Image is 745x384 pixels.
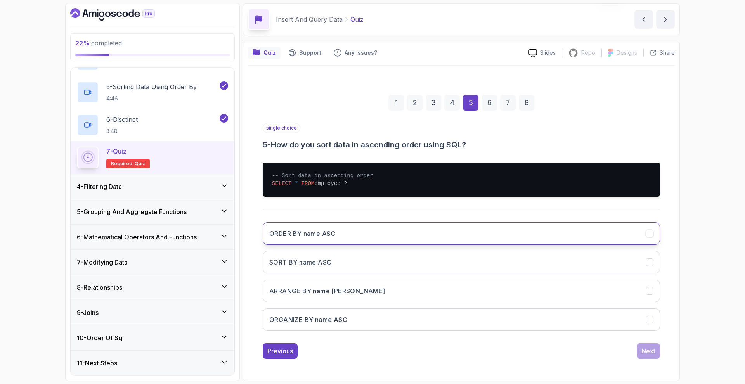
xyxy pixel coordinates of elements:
[77,232,197,242] h3: 6 - Mathematical Operators And Functions
[581,49,595,57] p: Repo
[269,229,336,238] h3: ORDER BY name ASC
[660,49,675,57] p: Share
[272,173,373,179] span: -- Sort data in ascending order
[71,199,234,224] button: 5-Grouping And Aggregate Functions
[106,82,197,92] p: 5 - Sorting Data Using Order By
[407,95,423,111] div: 2
[634,10,653,29] button: previous content
[263,251,660,273] button: SORT BY name ASC
[77,333,124,342] h3: 10 - Order Of Sql
[299,49,321,57] p: Support
[269,286,385,296] h3: ARRANGE BY name [PERSON_NAME]
[444,95,460,111] div: 4
[248,47,281,59] button: quiz button
[70,8,173,21] a: Dashboard
[77,147,228,168] button: 7-QuizRequired-quiz
[71,174,234,199] button: 4-Filtering Data
[77,258,128,267] h3: 7 - Modifying Data
[77,207,187,216] h3: 5 - Grouping And Aggregate Functions
[641,346,655,356] div: Next
[77,358,117,368] h3: 11 - Next Steps
[522,49,562,57] a: Slides
[519,95,534,111] div: 8
[77,182,122,191] h3: 4 - Filtering Data
[263,280,660,302] button: ARRANGE BY name ASC
[77,114,228,136] button: 6-Disctinct3:48
[71,300,234,325] button: 9-Joins
[345,49,377,57] p: Any issues?
[71,225,234,249] button: 6-Mathematical Operators And Functions
[106,147,126,156] p: 7 - Quiz
[71,250,234,275] button: 7-Modifying Data
[263,343,298,359] button: Previous
[463,95,478,111] div: 5
[267,346,293,356] div: Previous
[263,123,300,133] p: single choice
[77,283,122,292] h3: 8 - Relationships
[617,49,637,57] p: Designs
[75,39,90,47] span: 22 %
[388,95,404,111] div: 1
[482,95,497,111] div: 6
[263,308,660,331] button: ORGANIZE BY name ASC
[540,49,556,57] p: Slides
[272,180,291,187] span: SELECT
[263,49,276,57] p: Quiz
[71,351,234,375] button: 11-Next Steps
[263,163,660,197] pre: employee ?
[111,161,135,167] span: Required-
[71,275,234,300] button: 8-Relationships
[106,127,138,135] p: 3:48
[269,258,331,267] h3: SORT BY name ASC
[263,139,660,150] h3: 5 - How do you sort data in ascending order using SQL?
[350,15,364,24] p: Quiz
[643,49,675,57] button: Share
[656,10,675,29] button: next content
[75,39,122,47] span: completed
[329,47,382,59] button: Feedback button
[637,343,660,359] button: Next
[77,81,228,103] button: 5-Sorting Data Using Order By4:46
[106,95,197,102] p: 4:46
[77,308,99,317] h3: 9 - Joins
[135,161,145,167] span: quiz
[106,115,138,124] p: 6 - Disctinct
[263,222,660,245] button: ORDER BY name ASC
[426,95,441,111] div: 3
[301,180,315,187] span: FROM
[284,47,326,59] button: Support button
[71,325,234,350] button: 10-Order Of Sql
[500,95,516,111] div: 7
[269,315,347,324] h3: ORGANIZE BY name ASC
[276,15,343,24] p: Insert And Query Data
